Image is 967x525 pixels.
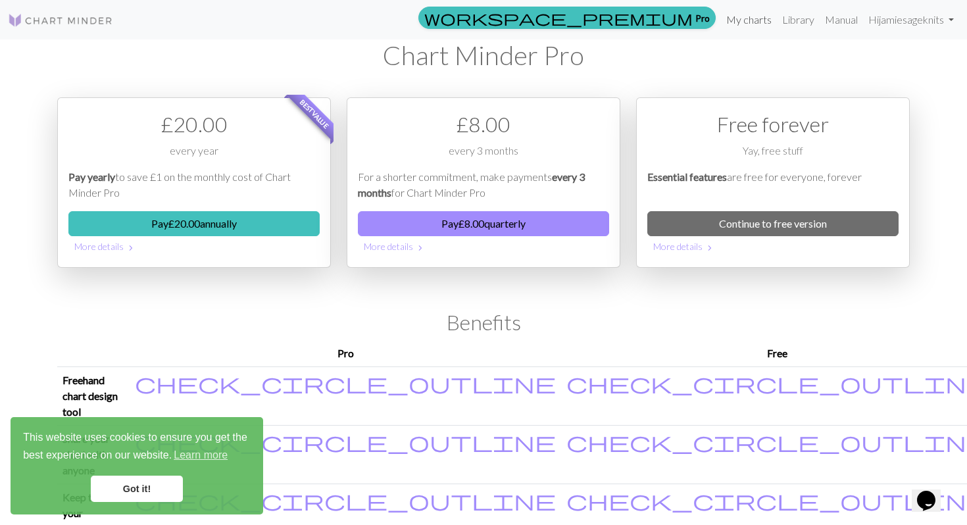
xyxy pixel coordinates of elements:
[126,241,136,255] span: chevron_right
[135,489,556,511] i: Included
[777,7,820,33] a: Library
[57,310,910,335] h2: Benefits
[68,170,115,183] em: Pay yearly
[647,169,899,201] p: are free for everyone, forever
[287,86,343,142] span: Best value
[135,429,556,454] span: check_circle_outline
[415,241,426,255] span: chevron_right
[418,7,716,29] a: Pro
[62,372,124,420] p: Freehand chart design tool
[172,445,230,465] a: learn more about cookies
[705,241,715,255] span: chevron_right
[135,370,556,395] span: check_circle_outline
[358,169,609,201] p: For a shorter commitment, make payments for Chart Minder Pro
[68,211,320,236] button: Pay£20.00annually
[636,97,910,268] div: Free option
[68,169,320,201] p: to save £1 on the monthly cost of Chart Minder Pro
[68,236,320,257] button: More details
[820,7,863,33] a: Manual
[863,7,959,33] a: Hijamiesageknits
[91,476,183,502] a: dismiss cookie message
[647,170,727,183] em: Essential features
[23,430,251,465] span: This website uses cookies to ensure you get the best experience on our website.
[135,372,556,393] i: Included
[347,97,620,268] div: Payment option 2
[358,109,609,140] div: £ 8.00
[647,109,899,140] div: Free forever
[358,236,609,257] button: More details
[424,9,693,27] span: workspace_premium
[57,39,910,71] h1: Chart Minder Pro
[912,472,954,512] iframe: chat widget
[11,417,263,514] div: cookieconsent
[57,97,331,268] div: Payment option 1
[358,143,609,169] div: every 3 months
[647,236,899,257] button: More details
[647,143,899,169] div: Yay, free stuff
[358,211,609,236] button: Pay£8.00quarterly
[130,340,561,367] th: Pro
[721,7,777,33] a: My charts
[647,211,899,236] a: Continue to free version
[8,12,113,28] img: Logo
[135,488,556,512] span: check_circle_outline
[68,109,320,140] div: £ 20.00
[135,431,556,452] i: Included
[68,143,320,169] div: every year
